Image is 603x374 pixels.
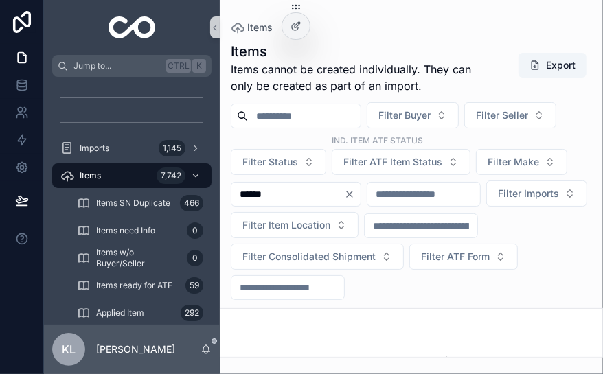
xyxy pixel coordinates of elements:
span: Filter Status [242,155,298,169]
button: Jump to...CtrlK [52,55,212,77]
button: Export [519,53,587,78]
button: Select Button [231,244,404,270]
span: Items w/o Buyer/Seller [96,247,181,269]
h1: Items [231,42,489,61]
span: K [194,60,205,71]
p: [PERSON_NAME] [96,342,175,356]
div: 1,145 [159,140,185,156]
a: Imports1,145 [52,136,212,161]
span: Filter ATF Item Status [343,155,442,169]
span: Filter Buyer [378,108,431,122]
button: Select Button [464,102,556,128]
span: Items cannot be created individually. They can only be created as part of an import. [231,61,489,94]
div: 466 [180,195,203,211]
button: Select Button [486,180,587,207]
img: App logo [109,16,156,38]
span: Items ready for ATF [96,280,172,291]
span: Items SN Duplicate [96,198,170,209]
div: scrollable content [44,77,220,325]
a: Items ready for ATF59 [69,273,212,298]
span: Imports [80,143,109,154]
span: Filter Consolidated Shipment [242,250,376,264]
span: Applied Item [96,307,144,318]
span: Filter Make [488,155,539,169]
a: Items w/o Buyer/Seller0 [69,246,212,270]
a: Items need Info0 [69,218,212,243]
div: 0 [187,222,203,239]
div: 59 [185,277,203,294]
button: Select Button [332,149,470,175]
span: Ctrl [166,59,191,73]
div: 0 [187,250,203,266]
button: Select Button [476,149,567,175]
span: KL [62,341,76,358]
span: Filter Seller [476,108,528,122]
span: Items [80,170,101,181]
span: Filter ATF Form [421,250,490,264]
div: 292 [181,305,203,321]
span: Filter Imports [498,187,559,200]
div: 7,742 [157,167,185,184]
a: Applied Item292 [69,301,212,325]
button: Select Button [367,102,459,128]
span: Jump to... [73,60,161,71]
a: Items7,742 [52,163,212,188]
h2: No items could be found [348,353,476,369]
span: Filter Item Location [242,218,330,232]
a: Items SN Duplicate466 [69,191,212,215]
span: Items need Info [96,225,155,236]
span: Items [247,21,273,34]
button: Select Button [409,244,518,270]
button: Clear [344,189,361,200]
a: Items [231,21,273,34]
button: Select Button [231,149,326,175]
label: ind. Item ATF Status [332,134,423,146]
button: Select Button [231,212,359,238]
